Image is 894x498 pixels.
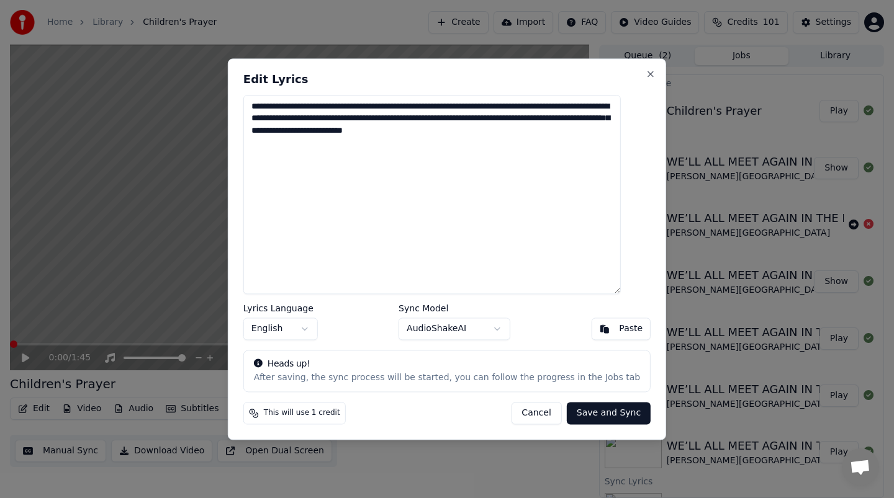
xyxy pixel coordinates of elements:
[591,318,651,340] button: Paste
[399,304,510,313] label: Sync Model
[511,402,561,424] button: Cancel
[243,304,318,313] label: Lyrics Language
[619,322,643,335] div: Paste
[254,358,640,370] div: Heads up!
[254,371,640,384] div: After saving, the sync process will be started, you can follow the progress in the Jobs tab
[264,408,340,418] span: This will use 1 credit
[567,402,651,424] button: Save and Sync
[243,74,651,85] h2: Edit Lyrics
